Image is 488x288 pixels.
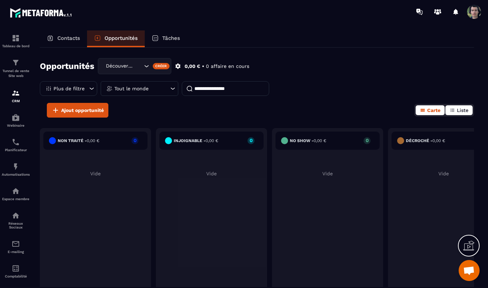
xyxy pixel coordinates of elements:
p: Automatisations [2,173,30,176]
span: 0,00 € [314,138,326,143]
img: accountant [12,264,20,273]
p: Tunnel de vente Site web [2,69,30,78]
a: accountantaccountantComptabilité [2,259,30,283]
img: automations [12,162,20,171]
p: Réseaux Sociaux [2,222,30,229]
p: 0 [364,138,371,143]
p: 0 [131,138,138,143]
a: Contacts [40,30,87,47]
a: formationformationCRM [2,84,30,108]
img: automations [12,187,20,195]
a: Opportunités [87,30,145,47]
span: 0,00 € [432,138,445,143]
span: Liste [457,107,468,113]
span: Carte [427,107,440,113]
a: emailemailE-mailing [2,234,30,259]
p: Espace membre [2,197,30,201]
p: E-mailing [2,250,30,254]
img: formation [12,34,20,42]
a: automationsautomationsWebinaire [2,108,30,133]
p: Tableau de bord [2,44,30,48]
img: email [12,240,20,248]
p: Tâches [162,35,180,41]
p: 0,00 € [185,63,200,70]
p: Plus de filtre [53,86,85,91]
p: Contacts [57,35,80,41]
p: Vide [159,171,264,176]
input: Search for option [135,62,142,70]
p: • [202,63,204,70]
img: logo [10,6,73,19]
a: social-networksocial-networkRéseaux Sociaux [2,206,30,234]
p: Opportunités [105,35,138,41]
p: Tout le monde [114,86,149,91]
p: Planificateur [2,148,30,152]
p: CRM [2,99,30,103]
a: formationformationTunnel de vente Site web [2,53,30,84]
img: formation [12,58,20,67]
img: automations [12,113,20,122]
span: 0,00 € [87,138,99,143]
h2: Opportunités [40,59,94,73]
a: formationformationTableau de bord [2,29,30,53]
img: formation [12,89,20,97]
button: Carte [416,105,445,115]
h6: Décroché - [406,138,445,143]
h6: injoignable - [174,138,218,143]
a: schedulerschedulerPlanificateur [2,133,30,157]
h6: No show - [290,138,326,143]
button: Liste [445,105,473,115]
span: 0,00 € [206,138,218,143]
p: Comptabilité [2,274,30,278]
div: Search for option [98,58,171,74]
p: 0 affaire en cours [206,63,249,70]
span: Découverte de Nouvelle Terre [104,62,135,70]
a: automationsautomationsAutomatisations [2,157,30,182]
a: Tâches [145,30,187,47]
button: Ajout opportunité [47,103,108,118]
p: Vide [275,171,380,176]
p: 0 [247,138,254,143]
p: Webinaire [2,124,30,127]
p: Vide [43,171,148,176]
img: scheduler [12,138,20,146]
span: Ajout opportunité [61,107,104,114]
img: social-network [12,211,20,220]
h6: Non traité - [58,138,99,143]
div: Ouvrir le chat [459,260,480,281]
a: automationsautomationsEspace membre [2,182,30,206]
div: Créer [153,63,170,69]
